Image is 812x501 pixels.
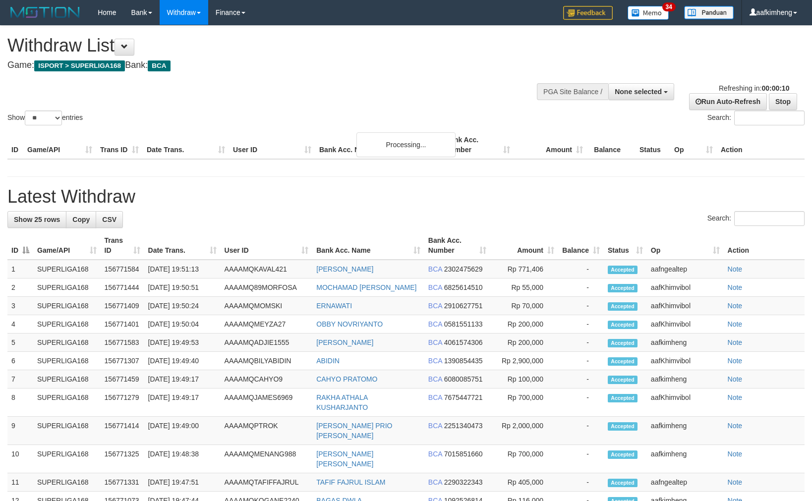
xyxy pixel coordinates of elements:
[608,302,638,311] span: Accepted
[101,417,144,445] td: 156771414
[608,83,674,100] button: None selected
[647,417,724,445] td: aafkimheng
[689,93,767,110] a: Run Auto-Refresh
[101,370,144,389] td: 156771459
[7,187,805,207] h1: Latest Withdraw
[221,297,313,315] td: AAAAMQMOMSKI
[647,315,724,334] td: aafKhimvibol
[728,357,743,365] a: Note
[728,422,743,430] a: Note
[769,93,797,110] a: Stop
[316,375,377,383] a: CAHYO PRATOMO
[558,417,604,445] td: -
[144,297,221,315] td: [DATE] 19:50:24
[316,478,385,486] a: TAFIF FAJRUL ISLAM
[608,394,638,402] span: Accepted
[647,231,724,260] th: Op: activate to sort column ascending
[608,266,638,274] span: Accepted
[647,473,724,492] td: aafngealtep
[7,231,33,260] th: ID: activate to sort column descending
[490,297,558,315] td: Rp 70,000
[33,297,101,315] td: SUPERLIGA168
[728,302,743,310] a: Note
[490,370,558,389] td: Rp 100,000
[444,302,483,310] span: Copy 2910627751 to clipboard
[96,211,123,228] a: CSV
[684,6,734,19] img: panduan.png
[33,260,101,278] td: SUPERLIGA168
[7,334,33,352] td: 5
[728,478,743,486] a: Note
[144,260,221,278] td: [DATE] 19:51:13
[72,216,90,223] span: Copy
[558,278,604,297] td: -
[148,60,170,71] span: BCA
[647,389,724,417] td: aafKhimvibol
[316,338,373,346] a: [PERSON_NAME]
[66,211,96,228] a: Copy
[7,473,33,492] td: 11
[144,417,221,445] td: [DATE] 19:49:00
[608,376,638,384] span: Accepted
[734,111,805,125] input: Search:
[444,478,483,486] span: Copy 2290322343 to clipboard
[316,393,368,411] a: RAKHA ATHALA KUSHARJANTO
[229,131,315,159] th: User ID
[34,60,125,71] span: ISPORT > SUPERLIGA168
[558,297,604,315] td: -
[444,393,483,401] span: Copy 7675447721 to clipboard
[647,334,724,352] td: aafkimheng
[221,260,313,278] td: AAAAMQKAVAL421
[608,284,638,292] span: Accepted
[428,283,442,291] span: BCA
[724,231,805,260] th: Action
[558,260,604,278] td: -
[7,211,66,228] a: Show 25 rows
[761,84,789,92] strong: 00:00:10
[101,260,144,278] td: 156771584
[101,315,144,334] td: 156771401
[558,389,604,417] td: -
[647,445,724,473] td: aafkimheng
[490,260,558,278] td: Rp 771,406
[101,334,144,352] td: 156771583
[444,338,483,346] span: Copy 4061574306 to clipboard
[717,131,805,159] th: Action
[221,278,313,297] td: AAAAMQ89MORFOSA
[514,131,587,159] th: Amount
[33,231,101,260] th: Game/API: activate to sort column ascending
[662,2,676,11] span: 34
[615,88,662,96] span: None selected
[490,278,558,297] td: Rp 55,000
[608,321,638,329] span: Accepted
[490,417,558,445] td: Rp 2,000,000
[356,132,456,157] div: Processing...
[444,450,483,458] span: Copy 7015851660 to clipboard
[563,6,613,20] img: Feedback.jpg
[441,131,514,159] th: Bank Acc. Number
[221,473,313,492] td: AAAAMQTAFIFFAJRUL
[608,422,638,431] span: Accepted
[728,393,743,401] a: Note
[719,84,789,92] span: Refreshing in:
[608,450,638,459] span: Accepted
[33,473,101,492] td: SUPERLIGA168
[647,297,724,315] td: aafKhimvibol
[608,357,638,366] span: Accepted
[101,231,144,260] th: Trans ID: activate to sort column ascending
[428,478,442,486] span: BCA
[143,131,229,159] th: Date Trans.
[101,278,144,297] td: 156771444
[101,389,144,417] td: 156771279
[221,334,313,352] td: AAAAMQADJIE1555
[7,315,33,334] td: 4
[7,131,23,159] th: ID
[490,352,558,370] td: Rp 2,900,000
[7,260,33,278] td: 1
[144,389,221,417] td: [DATE] 19:49:17
[7,297,33,315] td: 3
[428,375,442,383] span: BCA
[101,473,144,492] td: 156771331
[444,422,483,430] span: Copy 2251340473 to clipboard
[144,334,221,352] td: [DATE] 19:49:53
